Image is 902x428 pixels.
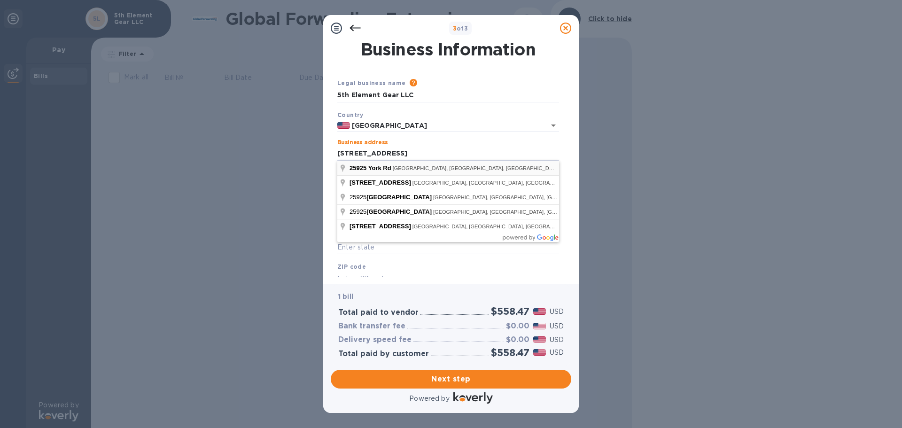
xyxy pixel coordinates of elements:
[337,79,406,86] b: Legal business name
[550,348,564,358] p: USD
[491,347,529,358] h2: $558.47
[337,147,559,161] input: Enter address
[337,111,364,118] b: Country
[453,25,468,32] b: of 3
[350,194,433,201] span: 25925
[433,209,600,215] span: [GEOGRAPHIC_DATA], [GEOGRAPHIC_DATA], [GEOGRAPHIC_DATA]
[337,263,366,270] b: ZIP code
[366,208,432,215] span: [GEOGRAPHIC_DATA]
[506,335,529,344] h3: $0.00
[338,374,564,385] span: Next step
[368,164,391,171] span: York Rd
[412,224,580,229] span: [GEOGRAPHIC_DATA], [GEOGRAPHIC_DATA], [GEOGRAPHIC_DATA]
[337,88,559,102] input: Enter legal business name
[338,322,405,331] h3: Bank transfer fee
[393,165,560,171] span: [GEOGRAPHIC_DATA], [GEOGRAPHIC_DATA], [GEOGRAPHIC_DATA]
[533,349,546,356] img: USD
[453,392,493,404] img: Logo
[412,180,580,186] span: [GEOGRAPHIC_DATA], [GEOGRAPHIC_DATA], [GEOGRAPHIC_DATA]
[337,241,559,255] input: Enter state
[337,140,388,146] label: Business address
[350,164,366,171] span: 25925
[338,335,412,344] h3: Delivery speed fee
[533,323,546,329] img: USD
[533,336,546,343] img: USD
[338,293,353,300] b: 1 bill
[491,305,529,317] h2: $558.47
[338,350,429,358] h3: Total paid by customer
[506,322,529,331] h3: $0.00
[338,308,419,317] h3: Total paid to vendor
[550,307,564,317] p: USD
[550,321,564,331] p: USD
[337,272,559,286] input: Enter ZIP code
[331,370,571,389] button: Next step
[433,195,600,200] span: [GEOGRAPHIC_DATA], [GEOGRAPHIC_DATA], [GEOGRAPHIC_DATA]
[337,122,350,129] img: US
[335,39,561,59] h1: Business Information
[366,194,432,201] span: [GEOGRAPHIC_DATA]
[453,25,457,32] span: 3
[350,120,533,132] input: Select country
[350,208,433,215] span: 25925
[350,223,411,230] span: [STREET_ADDRESS]
[550,335,564,345] p: USD
[409,394,449,404] p: Powered by
[350,179,411,186] span: [STREET_ADDRESS]
[547,119,560,132] button: Open
[533,308,546,315] img: USD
